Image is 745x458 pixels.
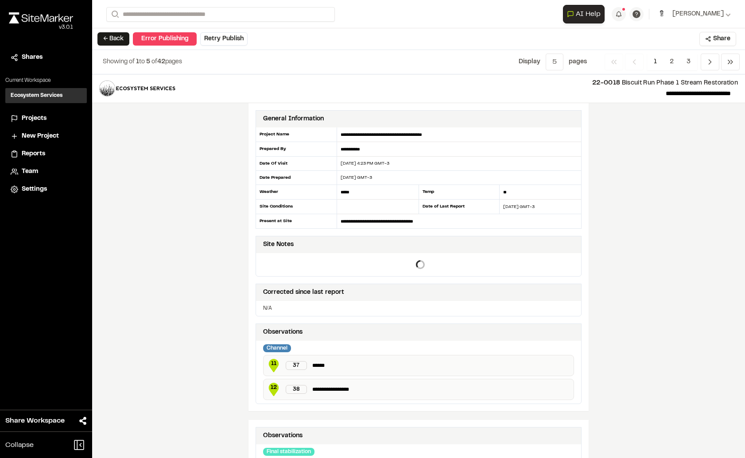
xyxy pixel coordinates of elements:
button: Search [106,7,122,22]
button: Retry Publish [200,32,248,46]
div: General Information [263,114,324,124]
div: Observations [263,327,303,337]
span: 5 [146,59,150,65]
div: Channel [263,344,291,352]
span: 1 [136,59,139,65]
div: [DATE] GMT-3 [337,174,581,181]
div: Temp [419,185,500,200]
button: 5 [546,54,563,70]
div: Weather [256,185,337,200]
p: Current Workspace [5,77,87,85]
div: Prepared By [256,142,337,157]
span: Team [22,167,38,177]
button: [PERSON_NAME] [655,7,731,21]
div: Open AI Assistant [563,5,608,23]
div: [DATE] GMT-3 [500,204,581,210]
p: page s [569,57,587,67]
h3: Ecosystem Services [11,92,62,100]
img: file [99,81,176,96]
a: Team [11,167,81,177]
div: Corrected since last report [263,288,344,297]
span: [PERSON_NAME] [672,9,724,19]
span: Reports [22,149,45,159]
div: Project Name [256,127,337,142]
button: ← Back [97,32,129,46]
span: Showing of [103,59,136,65]
div: 38 [286,385,307,394]
nav: Navigation [605,54,740,70]
div: 37 [286,361,307,370]
span: 11 [267,360,280,368]
a: Projects [11,114,81,123]
div: Date Prepared [256,171,337,185]
div: Error Publishing [133,32,197,46]
a: Reports [11,149,81,159]
p: N/A [263,304,574,312]
span: 22-0018 [592,81,620,86]
span: 3 [680,54,697,70]
span: Settings [22,185,47,194]
div: [DATE] 4:23 PM GMT-3 [337,160,581,167]
span: Collapse [5,440,34,450]
a: New Project [11,131,81,141]
span: Shares [22,53,43,62]
p: Display [519,57,540,67]
span: 12 [267,384,280,392]
div: Present at Site [256,214,337,228]
div: Oh geez...please don't... [9,23,73,31]
div: Date Of Visit [256,157,337,171]
p: Biscuit Run Phase 1 Stream Restoration [183,78,738,88]
img: User [655,7,669,21]
img: rebrand.png [9,12,73,23]
div: Site Notes [263,240,294,250]
p: to of pages [103,57,182,67]
div: Observations [263,431,303,441]
span: 42 [157,59,165,65]
a: Shares [11,53,81,62]
span: AI Help [576,9,601,19]
span: 1 [647,54,664,70]
button: Open AI Assistant [563,5,605,23]
button: Share [699,32,736,46]
div: Final stabilization [263,448,314,456]
span: Share Workspace [5,416,65,426]
span: New Project [22,131,59,141]
a: Settings [11,185,81,194]
span: 2 [663,54,680,70]
div: Site Conditions [256,200,337,214]
div: Date of Last Report [419,200,500,214]
span: Projects [22,114,47,123]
